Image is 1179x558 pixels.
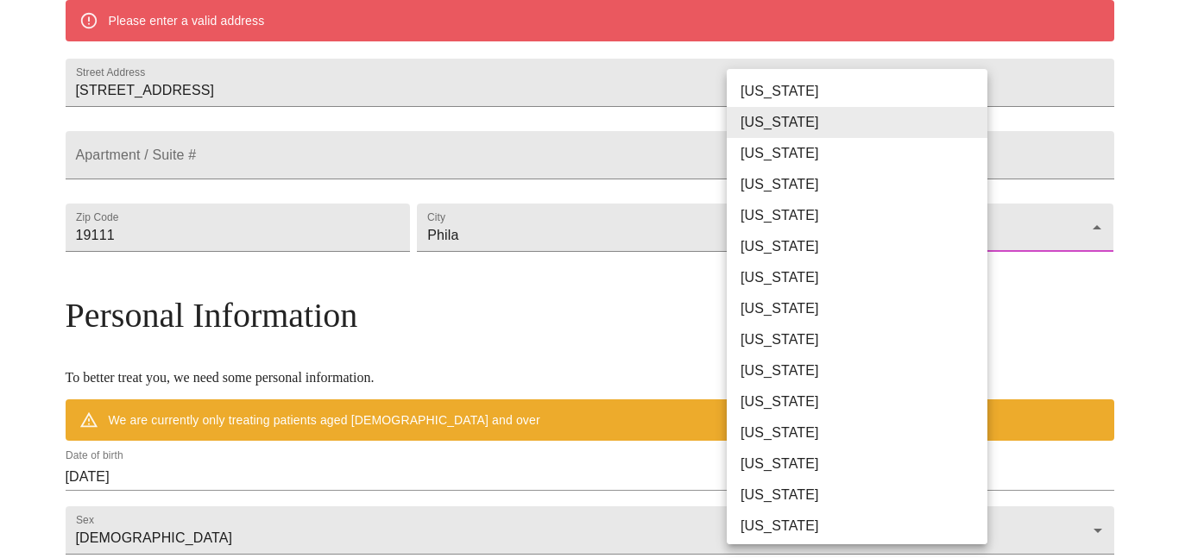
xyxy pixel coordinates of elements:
[727,76,987,107] li: [US_STATE]
[727,169,987,200] li: [US_STATE]
[727,386,987,417] li: [US_STATE]
[727,324,987,355] li: [US_STATE]
[727,448,987,480] li: [US_STATE]
[727,480,987,511] li: [US_STATE]
[727,231,987,262] li: [US_STATE]
[727,138,987,169] li: [US_STATE]
[727,355,987,386] li: [US_STATE]
[727,107,987,138] li: [US_STATE]
[727,293,987,324] li: [US_STATE]
[727,417,987,448] li: [US_STATE]
[727,200,987,231] li: [US_STATE]
[727,262,987,293] li: [US_STATE]
[727,511,987,542] li: [US_STATE]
